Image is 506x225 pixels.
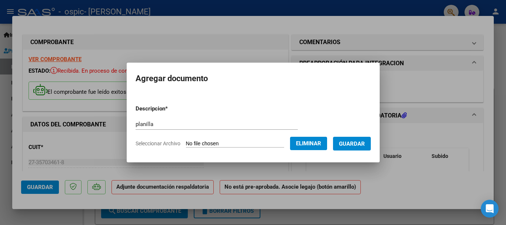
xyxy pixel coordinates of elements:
div: Open Intercom Messenger [481,200,499,218]
span: Guardar [339,140,365,147]
h2: Agregar documento [136,72,371,86]
button: Guardar [333,137,371,150]
span: Seleccionar Archivo [136,140,180,146]
span: Eliminar [296,140,321,147]
p: Descripcion [136,105,206,113]
button: Eliminar [290,137,327,150]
